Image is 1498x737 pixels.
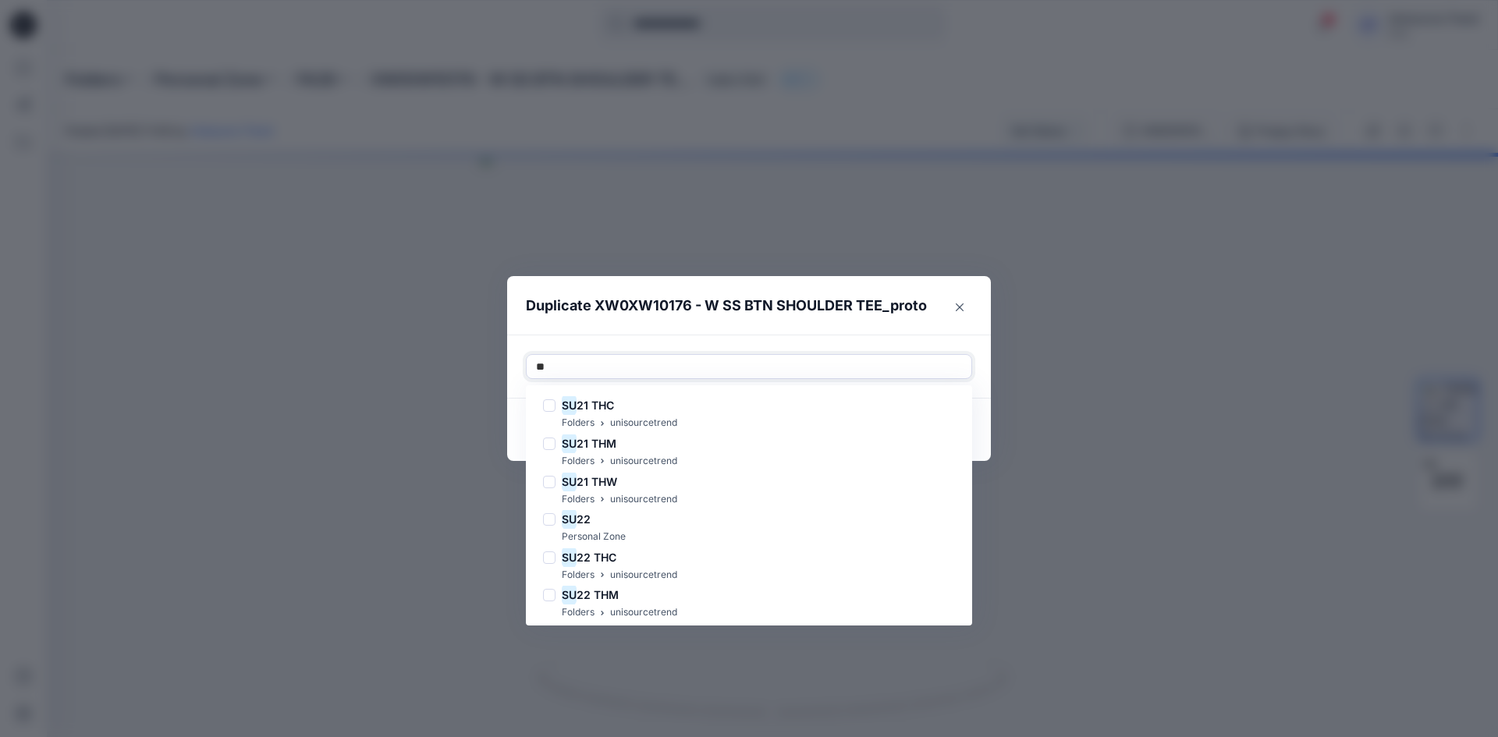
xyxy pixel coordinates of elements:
[562,584,577,605] mark: SU
[577,399,614,412] span: 21 THC
[562,604,595,621] p: Folders
[562,433,577,454] mark: SU
[577,512,591,526] span: 22
[610,567,677,583] p: unisourcetrend
[610,604,677,621] p: unisourcetrend
[562,547,577,568] mark: SU
[562,453,595,469] p: Folders
[610,415,677,431] p: unisourcetrend
[610,453,677,469] p: unisourcetrend
[562,491,595,508] p: Folders
[577,588,619,601] span: 22 THM
[562,508,577,530] mark: SU
[577,437,616,450] span: 21 THM
[562,415,595,431] p: Folders
[562,567,595,583] p: Folders
[526,295,927,317] p: Duplicate XW0XW10176 - W SS BTN SHOULDER TEE_proto
[562,471,577,492] mark: SU
[577,551,616,564] span: 22 THC
[562,529,626,545] p: Personal Zone
[610,491,677,508] p: unisourcetrend
[947,295,972,320] button: Close
[577,475,617,488] span: 21 THW
[562,395,577,416] mark: SU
